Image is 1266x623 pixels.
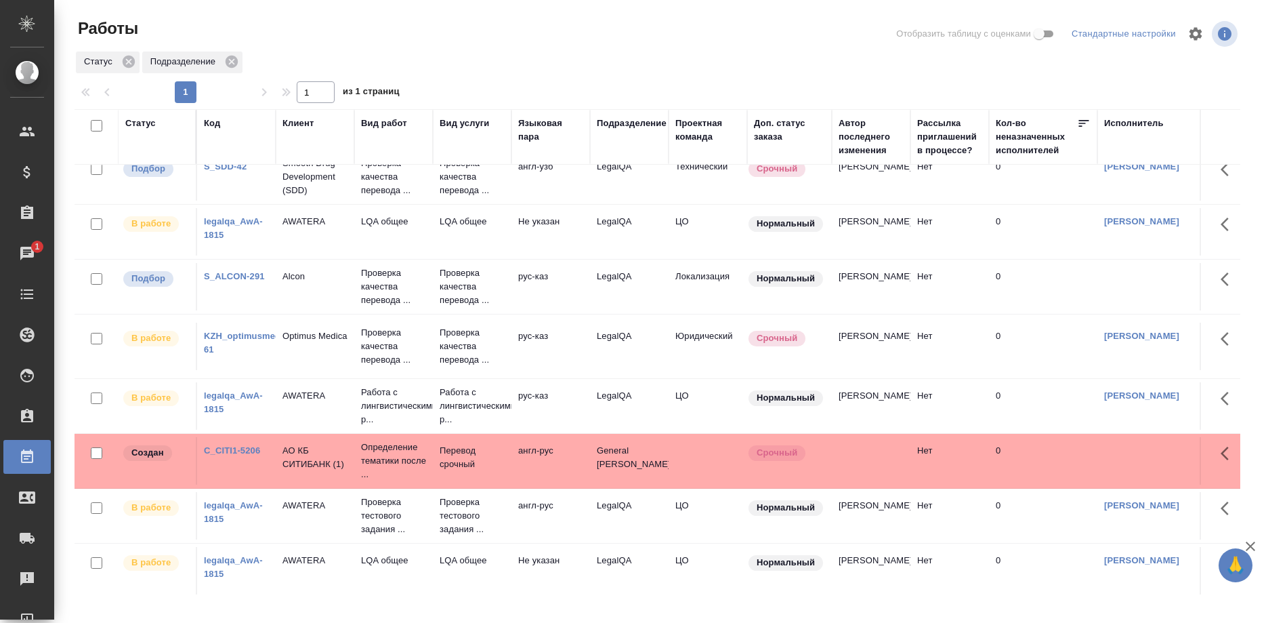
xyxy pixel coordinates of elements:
[590,208,669,256] td: LegalQA
[122,554,189,572] div: Исполнитель выполняет работу
[597,117,667,130] div: Подразделение
[590,382,669,430] td: LegalQA
[511,437,590,485] td: англ-рус
[989,323,1097,370] td: 0
[343,83,400,103] span: из 1 страниц
[131,217,171,230] p: В работе
[1104,331,1179,341] a: [PERSON_NAME]
[518,117,583,144] div: Языковая пара
[910,208,989,256] td: Нет
[440,554,505,567] p: LQA общее
[839,117,904,157] div: Автор последнего изменения
[440,326,505,367] p: Проверка качества перевода ...
[1212,323,1245,355] button: Здесь прячутся важные кнопки
[1104,117,1164,130] div: Исполнитель
[282,157,347,197] p: Smooth Drug Development (SDD)
[910,437,989,485] td: Нет
[440,266,505,307] p: Проверка качества перевода ...
[675,117,740,144] div: Проектная команда
[204,117,220,130] div: Код
[757,272,815,285] p: Нормальный
[511,382,590,430] td: рус-каз
[440,215,505,228] p: LQA общее
[204,161,247,172] a: S_SDD-42
[150,55,220,68] p: Подразделение
[1212,21,1240,47] span: Посмотреть информацию
[361,117,407,130] div: Вид работ
[122,389,189,407] div: Исполнитель выполняет работу
[917,117,982,157] div: Рассылка приглашений в процессе?
[361,215,426,228] p: LQA общее
[1212,547,1245,580] button: Здесь прячутся важные кнопки
[996,117,1077,157] div: Кол-во неназначенных исполнителей
[590,437,669,485] td: General [PERSON_NAME]
[131,272,165,285] p: Подбор
[122,444,189,462] div: Заказ еще не согласован с клиентом, искать исполнителей рано
[989,437,1097,485] td: 0
[590,547,669,595] td: LegalQA
[757,556,815,569] p: Нормальный
[204,500,263,524] a: legalqa_AwA-1815
[1179,18,1212,50] span: Настроить таблицу
[1068,24,1179,45] div: split button
[204,331,296,355] a: KZH_optimusmedica-61
[1104,500,1179,510] a: [PERSON_NAME]
[440,157,505,197] p: Проверка качества перевода ...
[910,382,989,430] td: Нет
[1104,161,1179,172] a: [PERSON_NAME]
[131,391,171,405] p: В работе
[669,492,747,540] td: ЦО
[910,263,989,310] td: Нет
[204,445,260,456] a: C_CITI1-5206
[1224,551,1247,580] span: 🙏
[989,263,1097,310] td: 0
[910,153,989,201] td: Нет
[511,323,590,370] td: рус-каз
[669,263,747,310] td: Локализация
[757,501,815,515] p: Нормальный
[989,208,1097,256] td: 0
[204,555,263,579] a: legalqa_AwA-1815
[84,55,117,68] p: Статус
[757,391,815,405] p: Нормальный
[440,117,490,130] div: Вид услуги
[282,444,347,471] p: АО КБ СИТИБАНК (1)
[282,389,347,403] p: AWATERA
[669,153,747,201] td: Технический
[282,499,347,513] p: AWATERA
[989,382,1097,430] td: 0
[131,331,171,345] p: В работе
[832,547,910,595] td: [PERSON_NAME]
[361,554,426,567] p: LQA общее
[282,554,347,567] p: AWATERA
[832,208,910,256] td: [PERSON_NAME]
[511,153,590,201] td: англ-узб
[1212,263,1245,296] button: Здесь прячутся важные кнопки
[590,263,669,310] td: LegalQA
[361,266,426,307] p: Проверка качества перевода ...
[142,52,242,73] div: Подразделение
[125,117,156,130] div: Статус
[204,390,263,414] a: legalqa_AwA-1815
[122,160,189,178] div: Можно подбирать исполнителей
[989,547,1097,595] td: 0
[757,217,815,230] p: Нормальный
[122,499,189,517] div: Исполнитель выполняет работу
[440,496,505,536] p: Проверка тестового задания ...
[590,492,669,540] td: LegalQA
[204,271,265,281] a: S_ALCON-291
[910,492,989,540] td: Нет
[361,157,426,197] p: Проверка качества перевода ...
[1212,382,1245,415] button: Здесь прячутся важные кнопки
[131,501,171,515] p: В работе
[1212,437,1245,470] button: Здесь прячутся важные кнопки
[757,331,797,345] p: Срочный
[757,162,797,176] p: Срочный
[1104,555,1179,565] a: [PERSON_NAME]
[1219,548,1252,582] button: 🙏
[76,52,140,73] div: Статус
[3,237,51,270] a: 1
[910,323,989,370] td: Нет
[910,547,989,595] td: Нет
[282,329,347,343] p: Optimus Medica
